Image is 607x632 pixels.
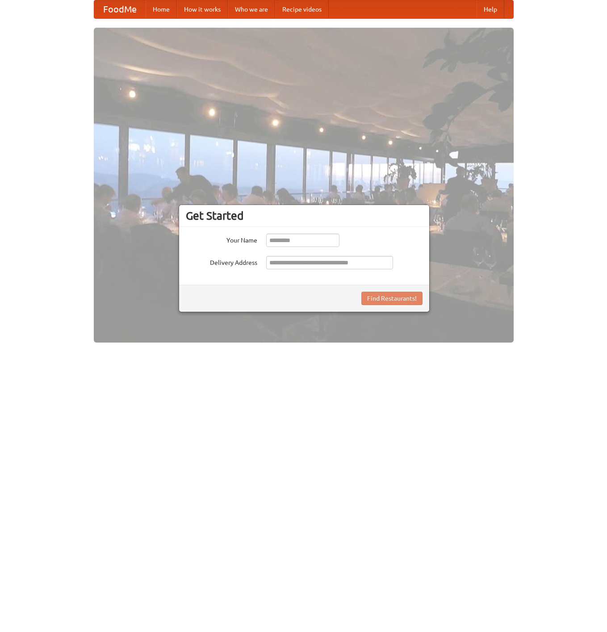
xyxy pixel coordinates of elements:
[186,209,423,222] h3: Get Started
[146,0,177,18] a: Home
[477,0,504,18] a: Help
[177,0,228,18] a: How it works
[186,234,257,245] label: Your Name
[275,0,329,18] a: Recipe videos
[94,0,146,18] a: FoodMe
[361,292,423,305] button: Find Restaurants!
[228,0,275,18] a: Who we are
[186,256,257,267] label: Delivery Address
